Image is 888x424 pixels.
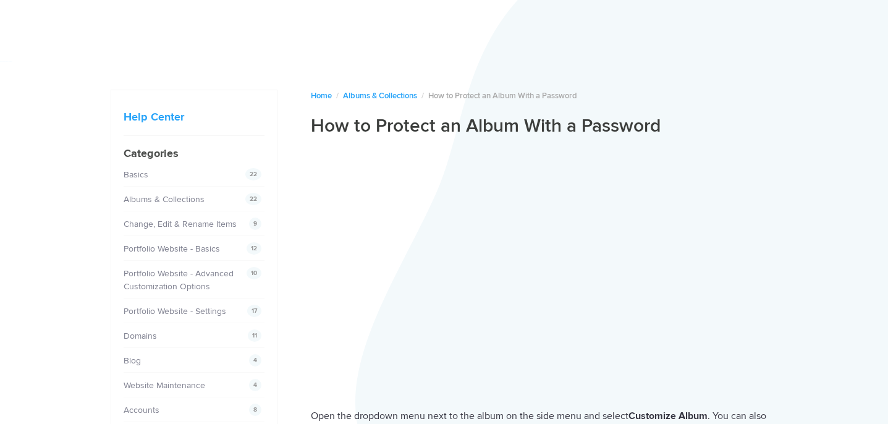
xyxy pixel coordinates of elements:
[124,169,148,180] a: Basics
[245,168,261,180] span: 22
[249,218,261,230] span: 9
[124,355,141,366] a: Blog
[249,379,261,391] span: 4
[124,268,234,292] a: Portfolio Website - Advanced Customization Options
[124,405,159,415] a: Accounts
[249,354,261,367] span: 4
[247,267,261,279] span: 10
[124,110,184,124] a: Help Center
[249,404,261,416] span: 8
[628,410,708,422] strong: Customize Album
[336,91,339,101] span: /
[124,331,157,341] a: Domains
[343,91,417,101] a: Albums & Collections
[311,148,778,391] iframe: 28 How To Protect An Album With a Password
[124,380,205,391] a: Website Maintenance
[124,219,237,229] a: Change, Edit & Rename Items
[245,193,261,205] span: 22
[247,242,261,255] span: 12
[421,91,424,101] span: /
[247,305,261,317] span: 17
[124,145,264,162] h4: Categories
[124,194,205,205] a: Albums & Collections
[311,114,778,138] h1: How to Protect an Album With a Password
[124,244,220,254] a: Portfolio Website - Basics
[248,329,261,342] span: 11
[124,306,226,316] a: Portfolio Website - Settings
[428,91,577,101] span: How to Protect an Album With a Password
[311,91,332,101] a: Home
